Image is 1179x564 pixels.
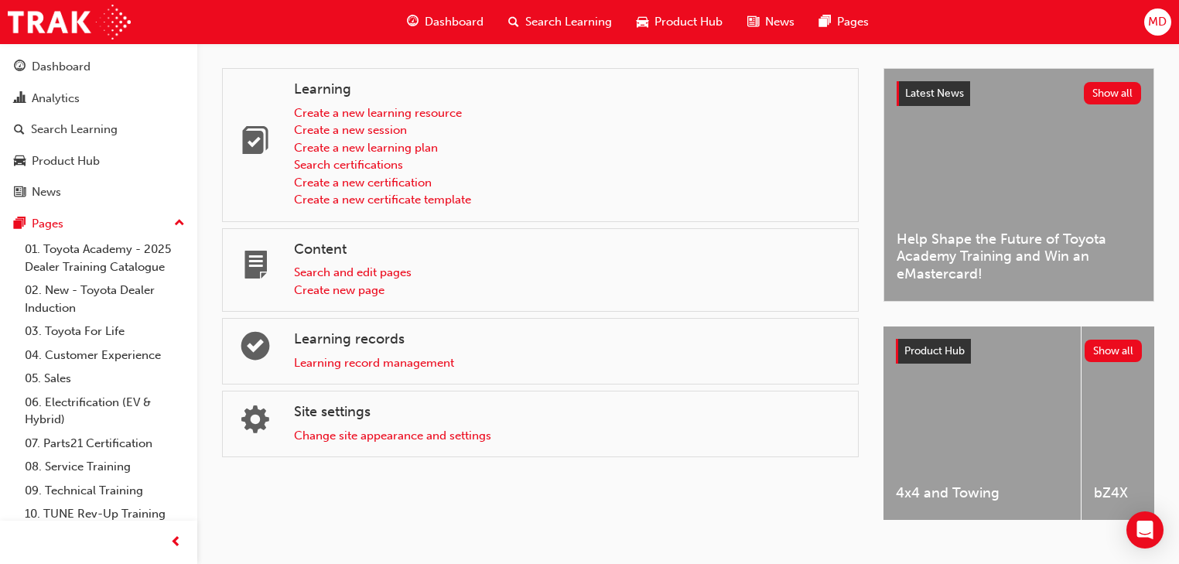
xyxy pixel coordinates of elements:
div: Pages [32,215,63,233]
span: 4x4 and Towing [896,484,1068,502]
span: car-icon [637,12,648,32]
span: car-icon [14,155,26,169]
button: Show all [1085,340,1143,362]
a: 09. Technical Training [19,479,191,503]
a: Create a new session [294,123,407,137]
a: Latest NewsShow allHelp Shape the Future of Toyota Academy Training and Win an eMastercard! [883,68,1154,302]
span: search-icon [508,12,519,32]
a: 08. Service Training [19,455,191,479]
a: Latest NewsShow all [897,81,1141,106]
a: 04. Customer Experience [19,344,191,367]
div: Analytics [32,90,80,108]
button: Show all [1084,82,1142,104]
a: Change site appearance and settings [294,429,491,443]
span: News [765,13,795,31]
span: up-icon [174,214,185,234]
a: Create a new certification [294,176,432,190]
span: Product Hub [654,13,723,31]
button: DashboardAnalyticsSearch LearningProduct HubNews [6,50,191,210]
span: Product Hub [904,344,965,357]
span: pages-icon [14,217,26,231]
button: Pages [6,210,191,238]
span: guage-icon [407,12,419,32]
a: pages-iconPages [807,6,881,38]
span: cogs-icon [241,407,269,440]
a: search-iconSearch Learning [496,6,624,38]
span: page-icon [241,252,269,285]
a: Create a new learning resource [294,106,462,120]
a: 03. Toyota For Life [19,320,191,344]
a: news-iconNews [735,6,807,38]
a: 10. TUNE Rev-Up Training [19,502,191,526]
a: Search and edit pages [294,265,412,279]
span: learningrecord-icon [241,333,269,367]
a: 4x4 and Towing [883,326,1081,520]
a: Learning record management [294,356,454,370]
span: search-icon [14,123,25,137]
a: car-iconProduct Hub [624,6,735,38]
a: Analytics [6,84,191,113]
span: learning-icon [241,128,269,161]
a: 02. New - Toyota Dealer Induction [19,279,191,320]
a: Product Hub [6,147,191,176]
span: Help Shape the Future of Toyota Academy Training and Win an eMastercard! [897,231,1141,283]
span: news-icon [14,186,26,200]
span: Latest News [905,87,964,100]
div: Dashboard [32,58,91,76]
span: news-icon [747,12,759,32]
span: prev-icon [170,533,182,552]
a: Dashboard [6,53,191,81]
button: MD [1144,9,1171,36]
span: Dashboard [425,13,484,31]
span: pages-icon [819,12,831,32]
a: 07. Parts21 Certification [19,432,191,456]
img: Trak [8,5,131,39]
a: Create new page [294,283,384,297]
span: Search Learning [525,13,612,31]
span: Pages [837,13,869,31]
a: Search Learning [6,115,191,144]
div: Product Hub [32,152,100,170]
a: guage-iconDashboard [395,6,496,38]
a: 01. Toyota Academy - 2025 Dealer Training Catalogue [19,238,191,279]
a: Search certifications [294,158,403,172]
a: 06. Electrification (EV & Hybrid) [19,391,191,432]
div: Open Intercom Messenger [1126,511,1164,549]
a: Create a new learning plan [294,141,438,155]
a: 05. Sales [19,367,191,391]
span: chart-icon [14,92,26,106]
a: News [6,178,191,207]
span: guage-icon [14,60,26,74]
div: News [32,183,61,201]
a: Product HubShow all [896,339,1142,364]
div: Search Learning [31,121,118,138]
h4: Learning [294,81,846,98]
h4: Content [294,241,846,258]
h4: Site settings [294,404,846,421]
span: MD [1148,13,1167,31]
h4: Learning records [294,331,846,348]
a: Create a new certificate template [294,193,471,207]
